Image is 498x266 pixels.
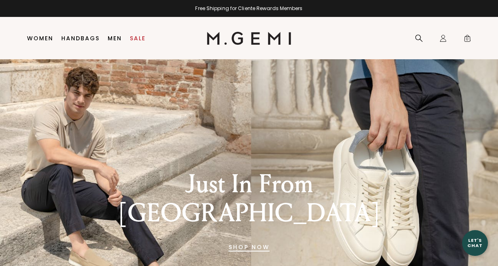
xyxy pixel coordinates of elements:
[207,32,291,45] img: M.Gemi
[130,35,146,42] a: Sale
[61,35,100,42] a: Handbags
[27,35,53,42] a: Women
[108,35,122,42] a: Men
[100,170,399,228] div: Just In From [GEOGRAPHIC_DATA]
[462,238,488,248] div: Let's Chat
[463,36,471,44] span: 0
[229,237,270,257] a: Banner primary button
